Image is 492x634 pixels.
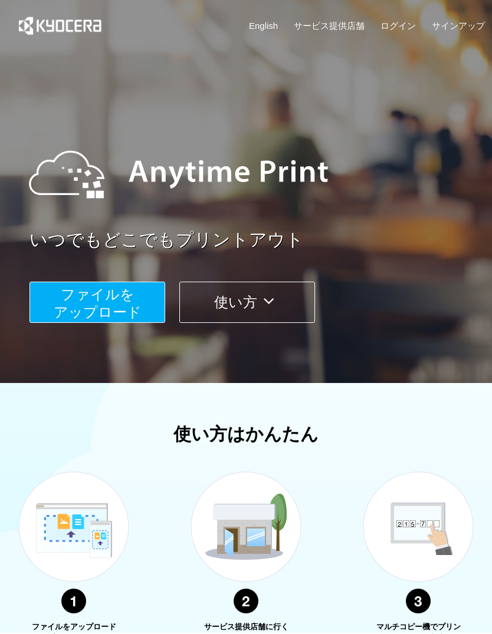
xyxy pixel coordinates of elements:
[179,282,315,323] button: 使い方
[29,227,492,253] a: いつでもどこでもプリントアウト
[381,19,416,32] a: ログイン
[249,19,278,32] a: English
[29,282,165,323] button: ファイルを​​アップロード
[294,19,365,32] a: サービス提供店舗
[432,19,485,32] a: サインアップ
[202,622,290,633] p: サービス提供店舗に行く
[54,286,142,320] span: ファイルを ​​アップロード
